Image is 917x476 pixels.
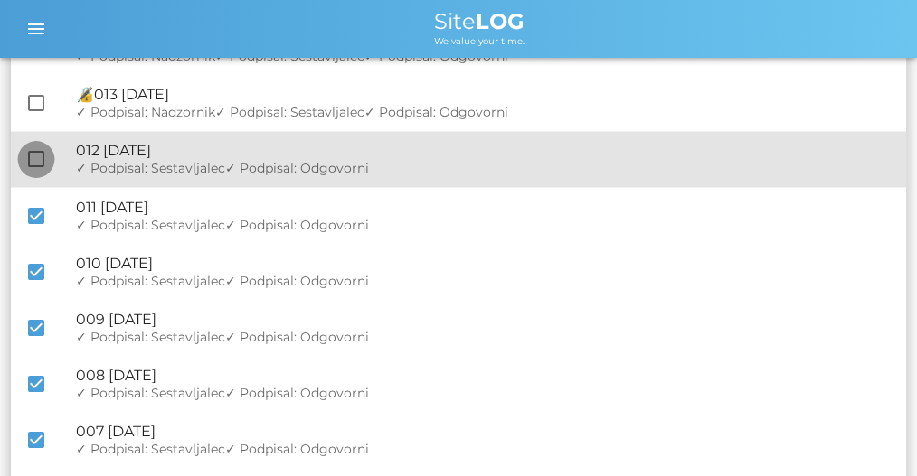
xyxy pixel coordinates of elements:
span: We value your time. [434,35,525,47]
div: 008 [DATE] [76,366,892,383]
div: 013 [DATE] [76,86,892,103]
span: ✓ Podpisal: Odgovorni [225,272,369,288]
iframe: Chat Widget [827,389,917,476]
span: ✓ Podpisal: Sestavljalec [76,160,225,176]
span: ✓ Podpisal: Odgovorni [225,216,369,232]
div: 010 [DATE] [76,254,892,271]
span: ✓ Podpisal: Sestavljalec [76,384,225,400]
div: Pripomoček za klepet [827,389,917,476]
span: ✓ Podpisal: Sestavljalec [76,328,225,344]
span: ✓ Podpisal: Sestavljalec [76,440,225,456]
span: ✓ Podpisal: Odgovorni [225,384,369,400]
div: 012 [DATE] [76,142,892,159]
span: ✓ Podpisal: Odgovorni [225,440,369,456]
span: ✓ Podpisal: Nadzornik [76,104,215,120]
span: ✓ Podpisal: Odgovorni [225,328,369,344]
b: LOG [476,8,525,34]
span: ✓ Podpisal: Sestavljalec [215,104,364,120]
span: ✓ Podpisal: Sestavljalec [76,216,225,232]
span: 🔏 [76,86,94,103]
div: 011 [DATE] [76,198,892,215]
span: ✓ Podpisal: Sestavljalec [76,272,225,288]
span: ✓ Podpisal: Odgovorni [225,160,369,176]
span: ✓ Podpisal: Odgovorni [364,104,508,120]
div: 007 [DATE] [76,422,892,439]
span: Site [434,8,525,34]
i: menu [25,18,47,40]
div: 009 [DATE] [76,310,892,327]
